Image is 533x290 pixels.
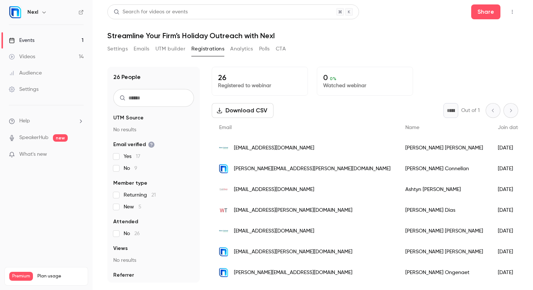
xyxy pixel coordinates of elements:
[234,144,314,152] span: [EMAIL_ADDRESS][DOMAIN_NAME]
[9,69,42,77] div: Audience
[218,82,302,89] p: Registered to webinar
[490,138,528,158] div: [DATE]
[219,247,228,256] img: nexl.cloud
[124,165,137,172] span: No
[218,73,302,82] p: 26
[9,117,84,125] li: help-dropdown-opener
[461,107,480,114] p: Out of 1
[19,117,30,125] span: Help
[19,151,47,158] span: What's new
[330,76,336,81] span: 0 %
[398,262,490,283] div: [PERSON_NAME] Ongenaet
[490,262,528,283] div: [DATE]
[113,245,128,252] span: Views
[113,179,147,187] span: Member type
[113,126,194,134] p: No results
[259,43,270,55] button: Polls
[323,73,407,82] p: 0
[398,179,490,200] div: Ashtyn [PERSON_NAME]
[113,257,194,264] p: No results
[136,154,140,159] span: 17
[27,9,38,16] h6: Nexl
[219,125,232,130] span: Email
[219,227,228,235] img: babstcalland.com
[124,203,141,211] span: New
[107,31,518,40] h1: Streamline Your Firm’s Holiday Outreach with Nexl
[124,191,156,199] span: Returning
[53,134,68,142] span: new
[107,43,128,55] button: Settings
[113,271,134,279] span: Referrer
[155,43,185,55] button: UTM builder
[471,4,500,19] button: Share
[219,268,228,277] img: nexl.io
[490,179,528,200] div: [DATE]
[234,207,352,214] span: [EMAIL_ADDRESS][PERSON_NAME][DOMAIN_NAME]
[124,230,140,237] span: No
[405,125,419,130] span: Name
[134,231,140,236] span: 26
[490,158,528,179] div: [DATE]
[398,241,490,262] div: [PERSON_NAME] [PERSON_NAME]
[151,192,156,198] span: 21
[191,43,224,55] button: Registrations
[490,241,528,262] div: [DATE]
[398,200,490,221] div: [PERSON_NAME] Dias
[234,165,390,173] span: [PERSON_NAME][EMAIL_ADDRESS][PERSON_NAME][DOMAIN_NAME]
[234,269,352,277] span: [PERSON_NAME][EMAIL_ADDRESS][DOMAIN_NAME]
[138,204,141,210] span: 5
[498,125,521,130] span: Join date
[9,53,35,60] div: Videos
[134,166,137,171] span: 9
[9,37,34,44] div: Events
[19,134,48,142] a: SpeakerHub
[398,138,490,158] div: [PERSON_NAME] [PERSON_NAME]
[234,186,314,194] span: [EMAIL_ADDRESS][DOMAIN_NAME]
[398,221,490,241] div: [PERSON_NAME] [PERSON_NAME]
[113,218,138,225] span: Attended
[398,158,490,179] div: [PERSON_NAME] Connellan
[323,82,407,89] p: Watched webinar
[490,200,528,221] div: [DATE]
[114,8,188,16] div: Search for videos or events
[9,272,33,281] span: Premium
[219,144,228,152] img: babstcalland.com
[219,185,228,194] img: clydesnow.com
[230,43,253,55] button: Analytics
[113,73,141,82] h1: 26 People
[234,248,352,256] span: [EMAIL_ADDRESS][PERSON_NAME][DOMAIN_NAME]
[490,221,528,241] div: [DATE]
[212,103,274,118] button: Download CSV
[113,141,155,148] span: Email verified
[9,86,38,93] div: Settings
[219,206,228,215] img: weintraub.com
[124,153,140,160] span: Yes
[276,43,286,55] button: CTA
[37,273,83,279] span: Plan usage
[134,43,149,55] button: Emails
[9,6,21,18] img: Nexl
[234,227,314,235] span: [EMAIL_ADDRESS][DOMAIN_NAME]
[113,114,144,122] span: UTM Source
[219,164,228,173] img: nexl.cloud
